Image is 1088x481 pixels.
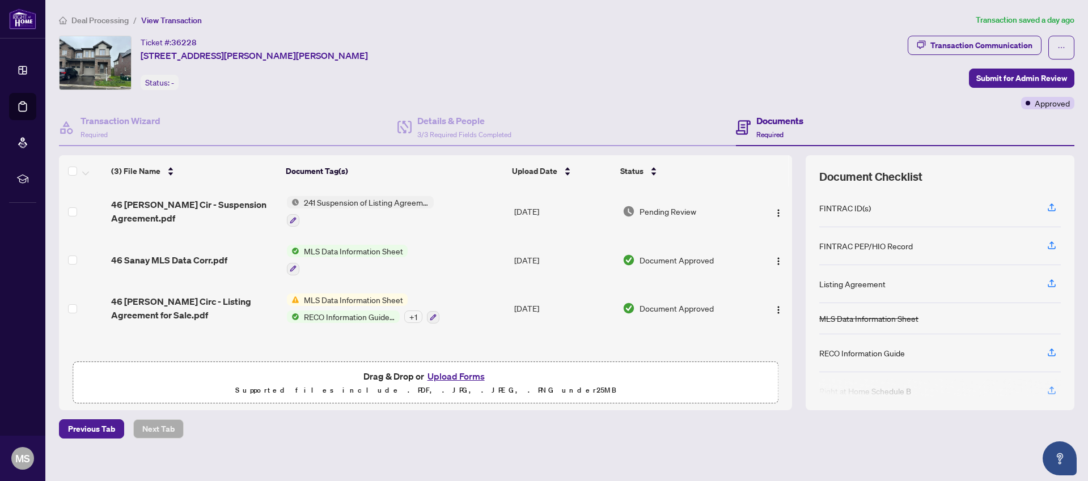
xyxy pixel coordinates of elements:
[133,419,184,439] button: Next Tab
[287,310,299,323] img: Status Icon
[81,114,160,127] h4: Transaction Wizard
[819,240,913,252] div: FINTRAC PEP/HIO Record
[73,362,778,404] span: Drag & Drop orUpload FormsSupported files include .PDF, .JPG, .JPEG, .PNG under25MB
[908,36,1042,55] button: Transaction Communication
[59,419,124,439] button: Previous Tab
[141,36,197,49] div: Ticket #:
[819,347,905,359] div: RECO Information Guide
[424,369,488,384] button: Upload Forms
[623,205,635,218] img: Document Status
[756,114,803,127] h4: Documents
[774,208,783,218] img: Logo
[68,420,115,438] span: Previous Tab
[1057,44,1065,52] span: ellipsis
[287,196,299,208] img: Status Icon
[281,155,507,187] th: Document Tag(s)
[299,310,400,323] span: RECO Information Guide (Seller)
[510,187,618,236] td: [DATE]
[287,293,439,324] button: Status IconMLS Data Information SheetStatus IconRECO Information Guide (Seller)+1
[510,284,618,333] td: [DATE]
[111,198,278,225] span: 46 [PERSON_NAME] Cir - Suspension Agreement.pdf
[969,69,1074,88] button: Submit for Admin Review
[287,245,299,257] img: Status Icon
[512,165,557,177] span: Upload Date
[299,196,434,208] span: 241 Suspension of Listing Agreement - Authority to Offer for Sale
[507,155,616,187] th: Upload Date
[976,14,1074,27] article: Transaction saved a day ago
[1035,97,1070,109] span: Approved
[819,169,922,185] span: Document Checklist
[9,8,36,29] img: logo
[15,450,30,466] span: MS
[774,305,783,314] img: Logo
[417,130,511,139] span: 3/3 Required Fields Completed
[111,295,278,322] span: 46 [PERSON_NAME] Circ - Listing Agreement for Sale.pdf
[299,245,408,257] span: MLS Data Information Sheet
[510,236,618,284] td: [DATE]
[620,165,644,177] span: Status
[141,15,202,25] span: View Transaction
[287,245,408,275] button: Status IconMLS Data Information Sheet
[756,130,784,139] span: Required
[616,155,751,187] th: Status
[819,202,871,214] div: FINTRAC ID(s)
[111,253,227,267] span: 46 Sanay MLS Data Corr.pdf
[141,49,368,62] span: [STREET_ADDRESS][PERSON_NAME][PERSON_NAME]
[404,310,422,323] div: + 1
[640,254,714,266] span: Document Approved
[287,196,434,227] button: Status Icon241 Suspension of Listing Agreement - Authority to Offer for Sale
[623,302,635,314] img: Document Status
[71,15,129,25] span: Deal Processing
[640,205,696,218] span: Pending Review
[769,299,788,317] button: Logo
[819,312,918,325] div: MLS Data Information Sheet
[769,202,788,220] button: Logo
[774,257,783,266] img: Logo
[819,278,886,290] div: Listing Agreement
[80,384,771,397] p: Supported files include .PDF, .JPG, .JPEG, .PNG under 25 MB
[930,36,1032,54] div: Transaction Communication
[1043,441,1077,475] button: Open asap
[417,114,511,127] h4: Details & People
[769,251,788,269] button: Logo
[171,78,174,88] span: -
[299,293,408,306] span: MLS Data Information Sheet
[60,36,131,90] img: IMG-E12169314_1.jpg
[287,293,299,306] img: Status Icon
[59,16,67,24] span: home
[976,69,1067,87] span: Submit for Admin Review
[623,254,635,266] img: Document Status
[141,75,179,90] div: Status:
[363,369,488,384] span: Drag & Drop or
[133,14,137,27] li: /
[111,165,160,177] span: (3) File Name
[107,155,281,187] th: (3) File Name
[171,37,197,48] span: 36228
[640,302,714,314] span: Document Approved
[81,130,108,139] span: Required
